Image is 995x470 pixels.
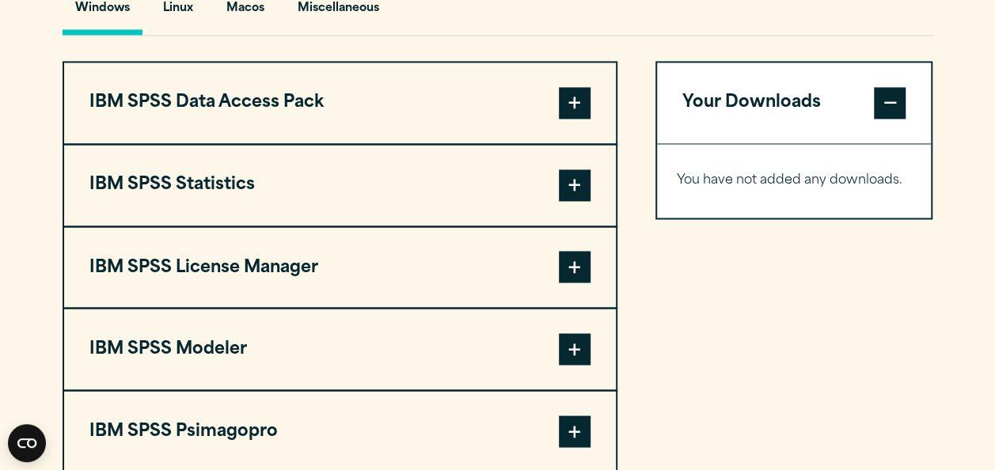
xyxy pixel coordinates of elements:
button: IBM SPSS License Manager [64,227,616,308]
button: Open CMP widget [8,424,46,462]
button: Your Downloads [657,63,932,143]
button: IBM SPSS Modeler [64,309,616,389]
p: You have not added any downloads. [677,169,912,192]
div: Your Downloads [657,143,932,218]
button: IBM SPSS Data Access Pack [64,63,616,143]
button: IBM SPSS Statistics [64,145,616,226]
